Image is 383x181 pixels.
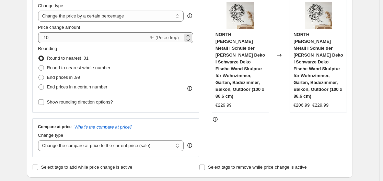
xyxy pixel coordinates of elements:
span: NORTH [PERSON_NAME] Metall I Schule der [PERSON_NAME] Deko I Schwarze Deko Fische Wand Skulptur f... [216,32,265,99]
span: Round to nearest whole number [47,65,111,70]
span: End prices in a certain number [47,84,107,89]
img: 61stiORuRSL_80x.jpg [227,2,254,29]
span: Change type [38,133,63,138]
div: €229.99 [216,102,232,109]
div: €206.99 [293,102,310,109]
div: help [186,12,193,19]
button: What's the compare at price? [74,124,132,130]
span: Show rounding direction options? [47,99,113,105]
span: Round to nearest .01 [47,56,89,61]
span: Select tags to add while price change is active [41,165,132,170]
strike: €229.99 [312,102,328,109]
span: % (Price drop) [150,35,179,40]
h3: Compare at price [38,124,72,130]
span: Price change amount [38,25,80,30]
div: help [186,142,193,149]
img: 61stiORuRSL_80x.jpg [305,2,332,29]
span: End prices in .99 [47,75,80,80]
span: Rounding [38,46,57,51]
input: -15 [38,32,149,43]
span: NORTH [PERSON_NAME] Metall I Schule der [PERSON_NAME] Deko I Schwarze Deko Fische Wand Skulptur f... [293,32,343,99]
span: Select tags to remove while price change is active [208,165,307,170]
span: Change type [38,3,63,8]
